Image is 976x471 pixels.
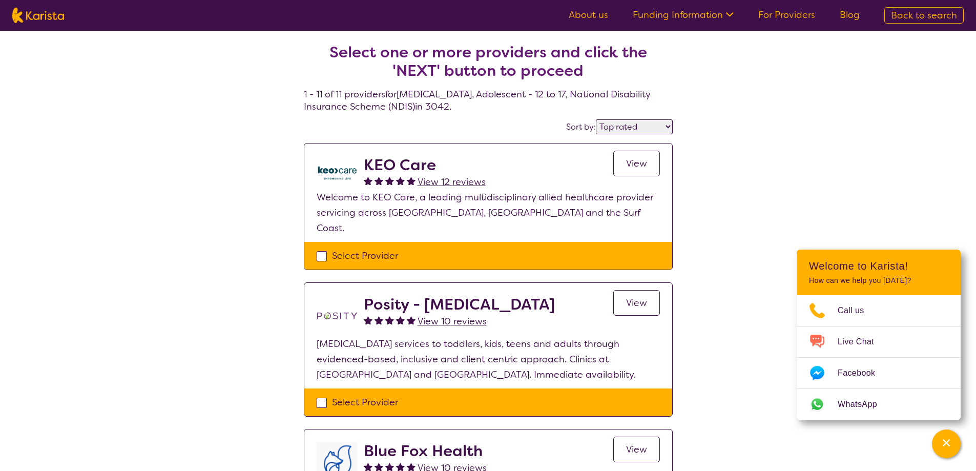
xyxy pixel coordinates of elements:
[385,316,394,324] img: fullstar
[364,156,486,174] h2: KEO Care
[407,316,416,324] img: fullstar
[317,156,358,190] img: a39ze0iqsfmbvtwnthmw.png
[797,389,961,420] a: Web link opens in a new tab.
[385,176,394,185] img: fullstar
[317,336,660,382] p: [MEDICAL_DATA] services to toddlers, kids, teens and adults through evidenced-based, inclusive an...
[396,462,405,471] img: fullstar
[840,9,860,21] a: Blog
[418,176,486,188] span: View 12 reviews
[838,397,889,412] span: WhatsApp
[385,462,394,471] img: fullstar
[569,9,608,21] a: About us
[932,429,961,458] button: Channel Menu
[364,462,372,471] img: fullstar
[566,121,596,132] label: Sort by:
[809,260,948,272] h2: Welcome to Karista!
[613,437,660,462] a: View
[364,176,372,185] img: fullstar
[418,314,487,329] a: View 10 reviews
[838,365,887,381] span: Facebook
[891,9,957,22] span: Back to search
[626,297,647,309] span: View
[758,9,815,21] a: For Providers
[407,462,416,471] img: fullstar
[809,276,948,285] p: How can we help you [DATE]?
[317,190,660,236] p: Welcome to KEO Care, a leading multidisciplinary allied healthcare provider servicing across [GEO...
[626,157,647,170] span: View
[364,295,555,314] h2: Posity - [MEDICAL_DATA]
[884,7,964,24] a: Back to search
[375,462,383,471] img: fullstar
[304,18,673,113] h4: 1 - 11 of 11 providers for [MEDICAL_DATA] , Adolescent - 12 to 17 , National Disability Insurance...
[375,176,383,185] img: fullstar
[418,315,487,327] span: View 10 reviews
[12,8,64,23] img: Karista logo
[317,295,358,336] img: t1bslo80pcylnzwjhndq.png
[364,442,487,460] h2: Blue Fox Health
[375,316,383,324] img: fullstar
[613,290,660,316] a: View
[838,303,877,318] span: Call us
[838,334,886,350] span: Live Chat
[797,295,961,420] ul: Choose channel
[364,316,372,324] img: fullstar
[407,176,416,185] img: fullstar
[396,176,405,185] img: fullstar
[418,174,486,190] a: View 12 reviews
[396,316,405,324] img: fullstar
[633,9,734,21] a: Funding Information
[316,43,660,80] h2: Select one or more providers and click the 'NEXT' button to proceed
[797,250,961,420] div: Channel Menu
[613,151,660,176] a: View
[626,443,647,456] span: View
